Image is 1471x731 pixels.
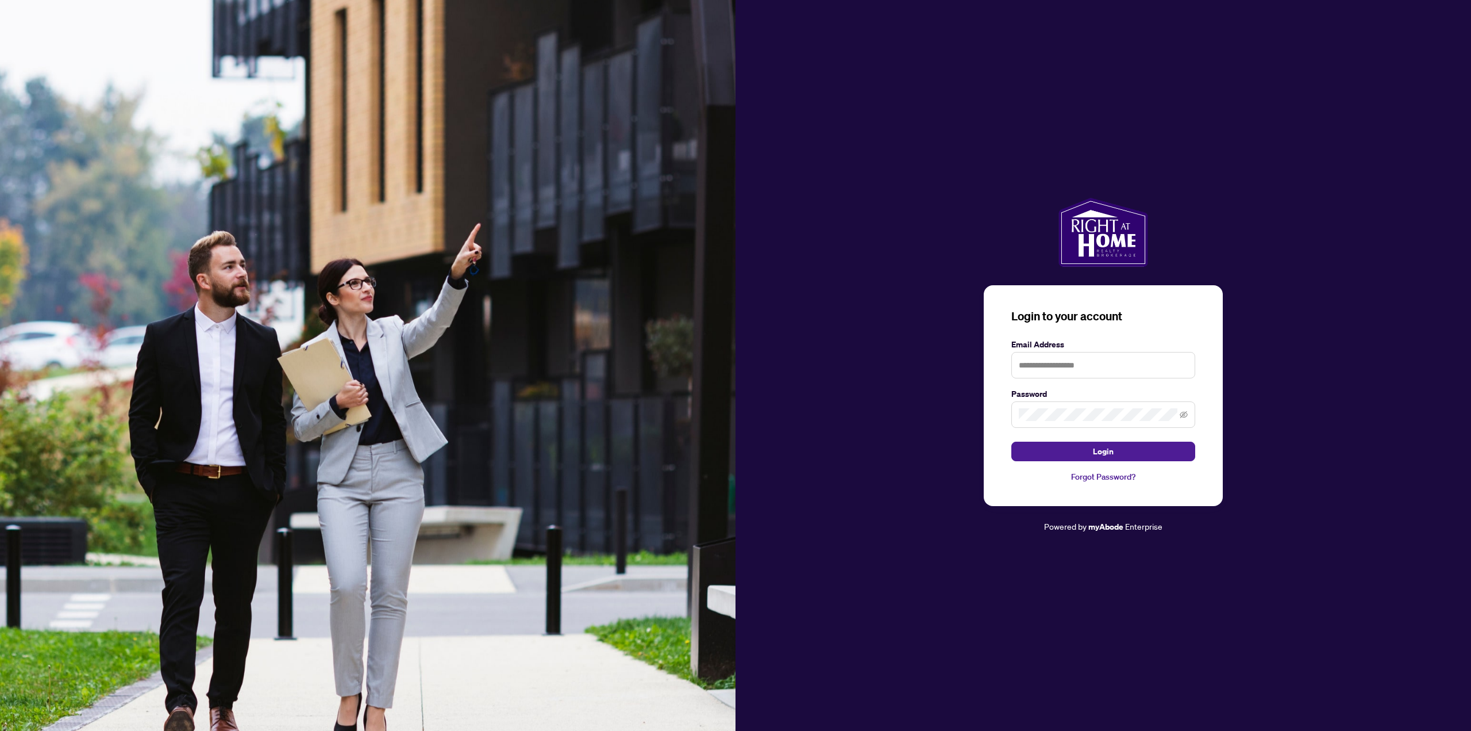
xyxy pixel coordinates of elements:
[1180,411,1188,419] span: eye-invisible
[1125,521,1162,531] span: Enterprise
[1093,442,1114,461] span: Login
[1044,521,1087,531] span: Powered by
[1058,198,1147,267] img: ma-logo
[1088,520,1123,533] a: myAbode
[1011,470,1195,483] a: Forgot Password?
[1011,308,1195,324] h3: Login to your account
[1011,442,1195,461] button: Login
[1011,338,1195,351] label: Email Address
[1011,388,1195,400] label: Password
